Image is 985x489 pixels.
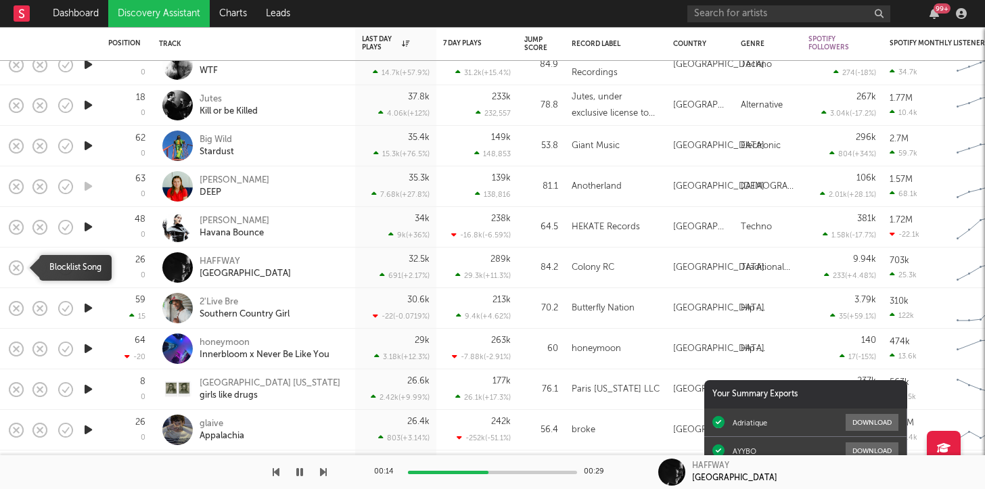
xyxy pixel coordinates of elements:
[857,377,876,386] div: 237k
[824,271,876,280] div: 233 ( +4.48 % )
[673,219,727,235] div: [GEOGRAPHIC_DATA]
[200,174,269,199] a: [PERSON_NAME]DEEP
[492,377,511,386] div: 177k
[572,455,660,487] div: ReyVol Records / Heaven Music
[572,40,653,48] div: Record Label
[200,187,269,199] div: DEEP
[890,175,913,184] div: 1.57M
[200,65,229,77] div: WTF
[572,89,660,122] div: Jutes, under exclusive license to Position Music
[934,3,950,14] div: 99 +
[820,190,876,199] div: 2.01k ( +28.1 % )
[572,49,660,81] div: Three Six Zero Recordings
[200,256,291,280] a: HAFFWAY[GEOGRAPHIC_DATA]
[741,57,772,73] div: Techno
[141,272,145,279] div: 0
[733,446,756,456] div: AYYBO
[741,97,783,114] div: Alternative
[491,214,511,223] div: 238k
[374,464,401,480] div: 00:14
[823,231,876,239] div: 1.58k ( -17.7 % )
[856,133,876,142] div: 296k
[362,35,409,51] div: Last Day Plays
[455,68,511,77] div: 31.2k ( +15.4 % )
[141,231,145,239] div: 0
[808,35,856,51] div: Spotify Followers
[200,430,244,442] div: Appalachia
[692,460,729,472] div: HAFFWAY
[673,381,764,398] div: [GEOGRAPHIC_DATA]
[890,256,909,265] div: 703k
[673,40,720,48] div: Country
[572,260,614,276] div: Colony RC
[200,215,269,239] a: [PERSON_NAME]Havana Bounce
[890,352,917,360] div: 13.6k
[572,300,635,317] div: Butterfly Nation
[141,150,145,158] div: 0
[741,260,795,276] div: Traditional Folk
[524,138,558,154] div: 53.8
[733,418,767,427] div: Adriatique
[200,134,234,158] a: Big WildStardust
[840,352,876,361] div: 17 ( -15 % )
[491,417,511,426] div: 242k
[524,381,558,398] div: 76.1
[200,93,258,118] a: JutesKill or be Killed
[135,256,145,264] div: 26
[491,336,511,345] div: 263k
[407,377,430,386] div: 26.6k
[135,336,145,345] div: 64
[135,296,145,304] div: 59
[687,5,890,22] input: Search for artists
[890,189,917,198] div: 68.1k
[673,138,764,154] div: [GEOGRAPHIC_DATA]
[200,337,329,349] div: honeymoon
[200,93,258,106] div: Jutes
[200,146,234,158] div: Stardust
[388,231,430,239] div: 9k ( +36 % )
[135,174,145,183] div: 63
[200,377,340,390] div: [GEOGRAPHIC_DATA] [US_STATE]
[200,296,290,321] a: 2'Live BreSouthern Country Girl
[673,300,764,317] div: [GEOGRAPHIC_DATA]
[200,337,329,361] a: honeymoonInnerbloom x Never Be Like You
[141,434,145,442] div: 0
[741,219,772,235] div: Techno
[890,94,913,103] div: 1.77M
[856,93,876,101] div: 267k
[524,260,558,276] div: 84.2
[846,442,898,459] button: Download
[833,68,876,77] div: 274 ( -18 % )
[524,219,558,235] div: 64.5
[141,191,145,198] div: 0
[475,190,511,199] div: 138,816
[374,352,430,361] div: 3.18k ( +12.3 % )
[673,179,764,195] div: [GEOGRAPHIC_DATA]
[890,311,914,320] div: 122k
[490,255,511,264] div: 289k
[572,341,621,357] div: honeymoon
[200,308,290,321] div: Southern Country Girl
[524,341,558,357] div: 60
[200,227,269,239] div: Havana Bounce
[524,300,558,317] div: 70.2
[409,255,430,264] div: 32.5k
[200,53,229,77] a: SCRIPTWTF
[129,312,145,321] div: 15
[200,296,290,308] div: 2'Live Bre
[741,40,788,48] div: Genre
[572,219,640,235] div: HEKATE Records
[141,394,145,401] div: 0
[452,352,511,361] div: -7.88k ( -2.91 % )
[861,336,876,345] div: 140
[407,296,430,304] div: 30.6k
[572,179,622,195] div: Anotherland
[378,434,430,442] div: 803 ( +3.14 % )
[135,215,145,224] div: 48
[890,108,917,117] div: 10.4k
[890,149,917,158] div: 59.7k
[846,414,898,431] button: Download
[408,133,430,142] div: 35.4k
[829,149,876,158] div: 804 ( +34 % )
[741,179,795,195] div: [DEMOGRAPHIC_DATA]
